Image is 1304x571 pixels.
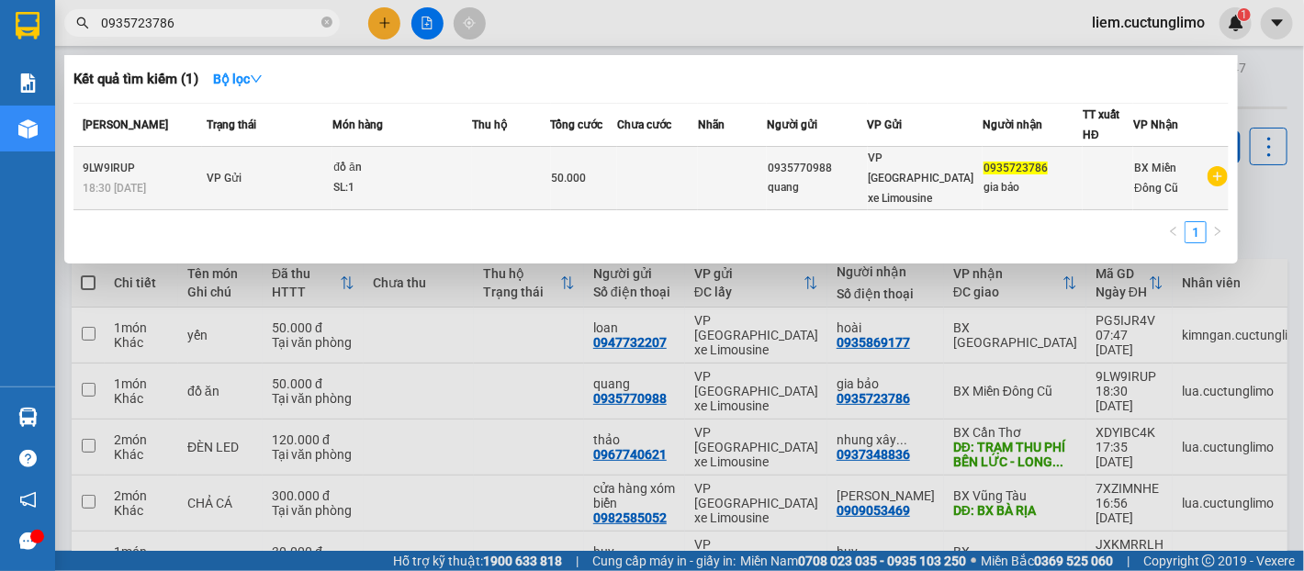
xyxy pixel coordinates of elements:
[1212,226,1223,237] span: right
[551,118,603,131] span: Tổng cước
[1163,221,1185,243] button: left
[767,118,817,131] span: Người gửi
[321,15,332,32] span: close-circle
[698,118,725,131] span: Nhãn
[983,118,1042,131] span: Người nhận
[198,64,277,94] button: Bộ lọcdown
[19,450,37,467] span: question-circle
[76,17,89,29] span: search
[207,118,256,131] span: Trạng thái
[19,532,37,550] span: message
[1168,226,1179,237] span: left
[83,159,201,178] div: 9LW9IRUP
[1186,222,1206,242] a: 1
[18,73,38,93] img: solution-icon
[768,159,866,178] div: 0935770988
[984,162,1048,174] span: 0935723786
[213,72,263,86] strong: Bộ lọc
[321,17,332,28] span: close-circle
[333,158,471,178] div: đồ ăn
[73,70,198,89] h3: Kết quả tìm kiếm ( 1 )
[472,118,507,131] span: Thu hộ
[83,118,168,131] span: [PERSON_NAME]
[617,118,671,131] span: Chưa cước
[101,13,318,33] input: Tìm tên, số ĐT hoặc mã đơn
[333,178,471,198] div: SL: 1
[18,119,38,139] img: warehouse-icon
[868,118,903,131] span: VP Gửi
[250,73,263,85] span: down
[1208,166,1228,186] span: plus-circle
[1207,221,1229,243] li: Next Page
[984,178,1082,197] div: gia bảo
[332,118,383,131] span: Món hàng
[1133,118,1178,131] span: VP Nhận
[552,172,587,185] span: 50.000
[18,408,38,427] img: warehouse-icon
[1134,162,1178,195] span: BX Miền Đông Cũ
[1083,108,1119,141] span: TT xuất HĐ
[83,182,146,195] span: 18:30 [DATE]
[1163,221,1185,243] li: Previous Page
[768,178,866,197] div: quang
[1207,221,1229,243] button: right
[207,172,242,185] span: VP Gửi
[869,151,974,205] span: VP [GEOGRAPHIC_DATA] xe Limousine
[1185,221,1207,243] li: 1
[19,491,37,509] span: notification
[16,12,39,39] img: logo-vxr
